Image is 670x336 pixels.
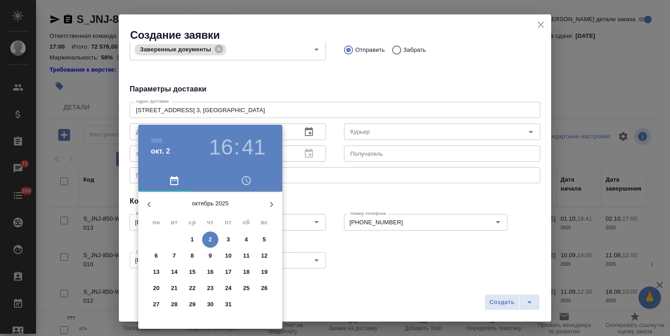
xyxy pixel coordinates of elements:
p: 24 [225,284,232,293]
button: 22 [184,280,200,296]
button: 11 [238,248,254,264]
button: 8 [184,248,200,264]
button: 15 [184,264,200,280]
p: 23 [207,284,214,293]
span: чт [202,218,218,227]
span: ср [184,218,200,227]
button: окт. 2 [151,146,170,157]
button: 10 [220,248,236,264]
button: 28 [166,296,182,313]
button: 18 [238,264,254,280]
p: 6 [154,251,158,260]
p: 12 [261,251,268,260]
button: 12 [256,248,272,264]
button: 25 [238,280,254,296]
p: 5 [263,235,266,244]
button: 3 [220,232,236,248]
p: 9 [208,251,212,260]
button: 29 [184,296,200,313]
p: 3 [226,235,230,244]
p: 19 [261,268,268,277]
button: 7 [166,248,182,264]
span: сб [238,218,254,227]
p: октябрь 2025 [160,199,261,208]
p: 30 [207,300,214,309]
button: 9 [202,248,218,264]
button: 16 [209,135,233,160]
p: 31 [225,300,232,309]
span: пт [220,218,236,227]
button: 27 [148,296,164,313]
p: 25 [243,284,250,293]
p: 13 [153,268,160,277]
button: 30 [202,296,218,313]
p: 21 [171,284,178,293]
p: 17 [225,268,232,277]
p: 16 [207,268,214,277]
p: 29 [189,300,196,309]
button: 41 [242,135,266,160]
h3: : [234,135,240,160]
p: 11 [243,251,250,260]
p: 28 [171,300,178,309]
p: 22 [189,284,196,293]
button: 17 [220,264,236,280]
button: 16 [202,264,218,280]
button: 4 [238,232,254,248]
button: 20 [148,280,164,296]
button: 13 [148,264,164,280]
span: вс [256,218,272,227]
button: 26 [256,280,272,296]
p: 8 [190,251,194,260]
span: вт [166,218,182,227]
p: 10 [225,251,232,260]
button: 6 [148,248,164,264]
button: 2025 [151,138,162,143]
p: 15 [189,268,196,277]
p: 4 [244,235,248,244]
p: 27 [153,300,160,309]
button: 1 [184,232,200,248]
button: 14 [166,264,182,280]
p: 2 [208,235,212,244]
button: 2 [202,232,218,248]
button: 24 [220,280,236,296]
button: 19 [256,264,272,280]
span: пн [148,218,164,227]
p: 7 [172,251,176,260]
button: 5 [256,232,272,248]
p: 20 [153,284,160,293]
p: 1 [190,235,194,244]
p: 14 [171,268,178,277]
button: 21 [166,280,182,296]
p: 26 [261,284,268,293]
p: 18 [243,268,250,277]
button: 31 [220,296,236,313]
button: 23 [202,280,218,296]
